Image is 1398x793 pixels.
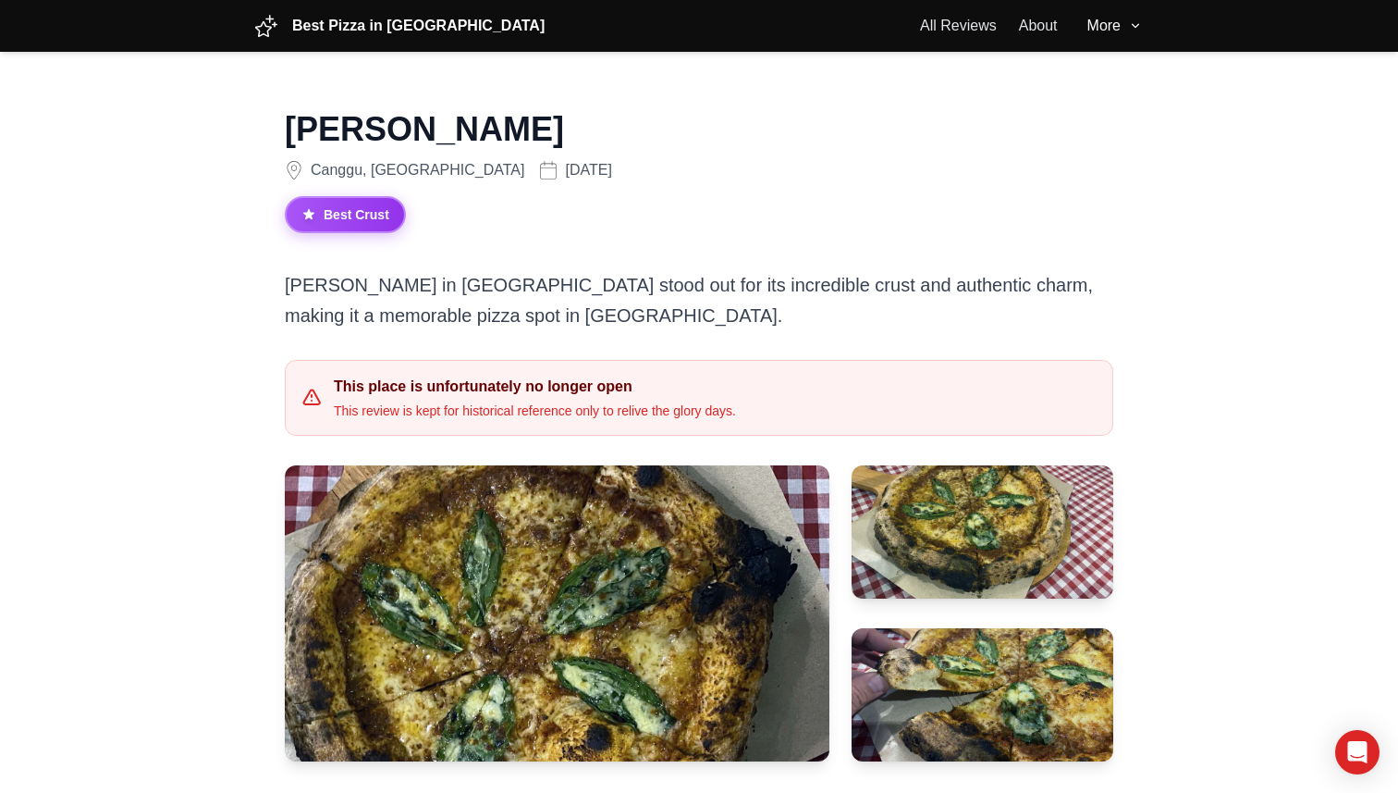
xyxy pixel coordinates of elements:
p: [PERSON_NAME] in [GEOGRAPHIC_DATA] stood out for its incredible crust and authentic charm, making... [285,270,1113,330]
a: All Reviews [920,15,997,37]
span: Canggu, [GEOGRAPHIC_DATA] [311,159,524,181]
img: Top-down view of pizza at Gioia [285,465,829,762]
img: Pizza slice [255,15,277,37]
h1: [PERSON_NAME] [285,111,1091,148]
span: More [1087,15,1121,37]
div: Open Intercom Messenger [1335,730,1380,774]
p: This review is kept for historical reference only to relive the glory days. [334,402,736,420]
img: Crust close-up of pizza at Gioia [852,628,1113,762]
span: [DATE] [565,159,611,181]
span: Best Crust [285,196,406,233]
p: This place is unfortunately no longer open [334,376,736,398]
img: Angle view of pizza at Gioia [852,465,1113,599]
a: About [1019,15,1058,37]
img: Date [539,161,558,180]
a: Best Pizza in [GEOGRAPHIC_DATA] [255,15,545,37]
img: Location [285,161,303,180]
span: Best Pizza in [GEOGRAPHIC_DATA] [292,15,545,37]
button: More [1087,15,1143,37]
